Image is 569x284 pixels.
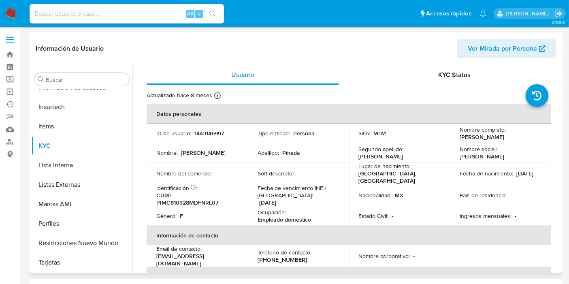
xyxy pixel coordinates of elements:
button: Ver Mirada por Persona [457,39,556,58]
p: [PERSON_NAME] [460,133,504,141]
a: Salir [554,9,563,18]
span: Alt [187,10,194,17]
p: Soft descriptor : [258,170,296,177]
button: Items [31,117,132,136]
p: Ingresos mensuales : [460,212,511,220]
p: Segundo apellido : [359,145,404,153]
span: KYC Status [439,70,471,79]
p: marianathalie.grajeda@mercadolibre.com.mx [506,10,552,17]
p: MX [395,192,404,199]
p: [EMAIL_ADDRESS][DOMAIN_NAME] [156,252,235,267]
p: ID de usuario : [156,130,191,137]
button: Perfiles [31,214,132,233]
p: - [392,212,394,220]
span: Ver Mirada por Persona [468,39,537,58]
button: Restricciones Nuevo Mundo [31,233,132,253]
button: Listas Externas [31,175,132,194]
p: Nombre completo : [460,126,506,133]
p: Actualizado hace 8 meses [147,92,212,99]
button: KYC [31,136,132,156]
p: Estado Civil : [359,212,389,220]
h1: Información de Usuario [36,45,104,53]
p: Identificación : [156,184,197,192]
input: Buscar [46,76,126,83]
p: Apellido : [258,149,279,156]
span: Accesos rápidos [426,9,471,18]
p: [PERSON_NAME] [181,149,226,156]
p: Nombre social : [460,145,497,153]
p: Persona [293,130,315,137]
input: Buscar usuario o caso... [30,9,224,19]
span: s [198,10,200,17]
p: [DATE] [259,199,276,206]
p: Nombre del comercio : [156,170,212,177]
button: Lista Interna [31,156,132,175]
p: 1443146997 [194,130,224,137]
p: F [180,212,183,220]
p: [PHONE_NUMBER] [258,256,307,263]
p: [PERSON_NAME] [359,153,403,160]
button: Marcas AML [31,194,132,214]
p: Nacionalidad : [359,192,392,199]
p: - [413,252,415,260]
button: Buscar [38,76,44,83]
p: Ocupación : [258,209,286,216]
p: Email de contacto : [156,245,202,252]
p: País de residencia : [460,192,507,199]
p: Nombre corporativo : [359,252,410,260]
p: Sitio : [359,130,371,137]
p: [GEOGRAPHIC_DATA], [GEOGRAPHIC_DATA] [359,170,437,184]
p: [PERSON_NAME] [460,153,504,160]
p: Fecha de vencimiento INE / [GEOGRAPHIC_DATA] : [258,184,339,199]
p: - [299,170,300,177]
p: Empleado domestico [258,216,311,223]
button: search-icon [204,8,221,19]
th: Datos personales [147,104,551,124]
p: Pineda [282,149,300,156]
p: CURP PIMC810328MDFNRL07 [156,192,235,206]
button: Insurtech [31,97,132,117]
p: [DATE] [516,170,533,177]
p: - [515,212,516,220]
th: Información de contacto [147,226,551,245]
p: - [510,192,511,199]
p: Fecha de nacimiento : [460,170,513,177]
p: Lugar de nacimiento : [359,162,411,170]
button: Tarjetas [31,253,132,272]
p: Nombre : [156,149,178,156]
p: Teléfono de contacto : [258,249,311,256]
a: Notificaciones [479,10,486,17]
p: Género : [156,212,177,220]
p: Tipo entidad : [258,130,290,137]
p: MLM [374,130,386,137]
span: Usuario [231,70,254,79]
p: - [215,170,217,177]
